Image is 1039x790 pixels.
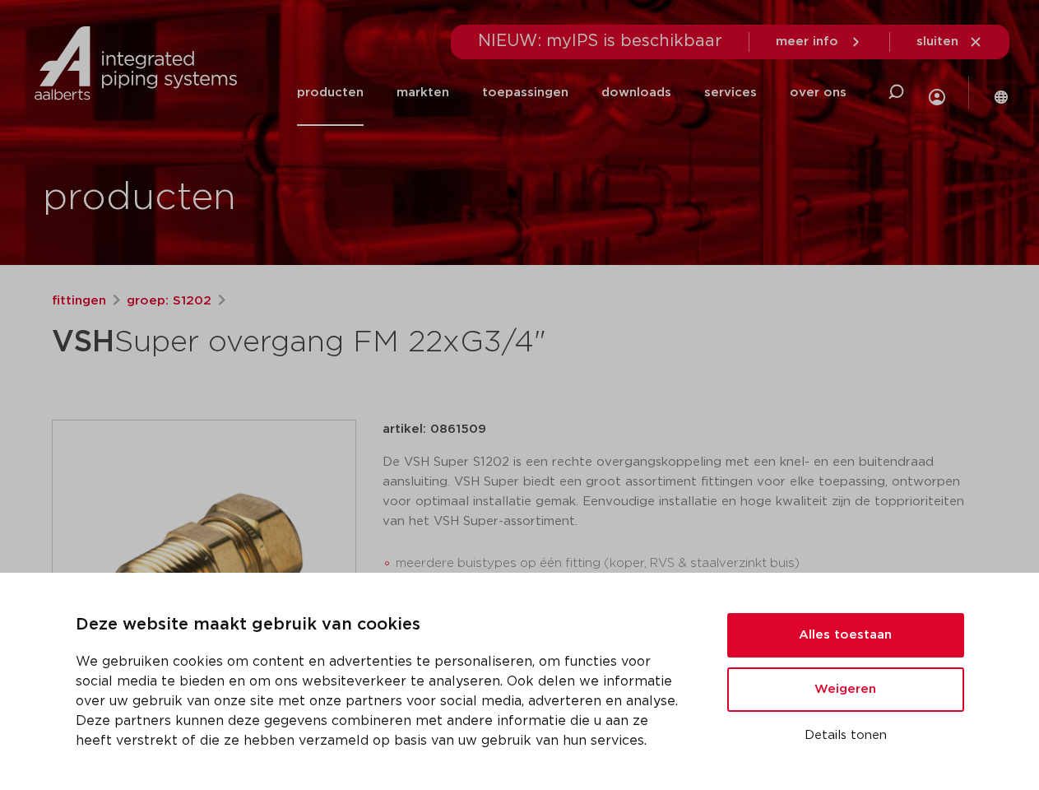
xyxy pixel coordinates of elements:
h1: producten [43,172,236,225]
a: fittingen [52,291,106,311]
strong: VSH [52,328,114,357]
a: markten [397,59,449,126]
a: over ons [790,59,847,126]
a: producten [297,59,364,126]
p: We gebruiken cookies om content en advertenties te personaliseren, om functies voor social media ... [76,652,688,750]
span: sluiten [916,35,958,48]
a: meer info [776,35,863,49]
h1: Super overgang FM 22xG3/4" [52,318,670,367]
button: Details tonen [727,722,964,750]
p: De VSH Super S1202 is een rechte overgangskoppeling met een knel- en een buitendraad aansluiting.... [383,453,988,532]
li: meerdere buistypes op één fitting (koper, RVS & staalverzinkt buis) [396,551,988,577]
a: sluiten [916,35,983,49]
button: Weigeren [727,667,964,712]
div: my IPS [929,54,945,131]
p: artikel: 0861509 [383,420,486,439]
a: downloads [601,59,671,126]
a: services [704,59,757,126]
img: Product Image for VSH Super overgang FM 22xG3/4" [53,421,355,723]
p: Deze website maakt gebruik van cookies [76,612,688,639]
button: Alles toestaan [727,613,964,658]
a: toepassingen [482,59,568,126]
nav: Menu [297,59,847,126]
span: meer info [776,35,838,48]
span: NIEUW: myIPS is beschikbaar [478,33,722,49]
a: groep: S1202 [127,291,211,311]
